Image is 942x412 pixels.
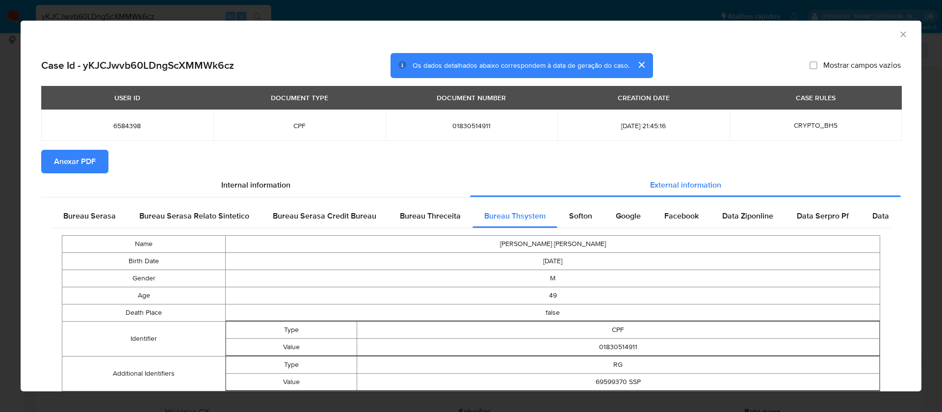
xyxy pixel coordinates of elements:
span: Softon [569,210,592,221]
span: 01830514911 [397,121,546,130]
span: Google [616,210,641,221]
td: M [226,270,880,287]
div: CREATION DATE [612,89,676,106]
div: Detailed info [41,173,901,197]
div: USER ID [108,89,146,106]
span: Data Serpro Pj [872,210,924,221]
div: closure-recommendation-modal [21,21,921,391]
td: [DATE] [226,252,880,270]
td: Value [226,373,357,390]
td: Type [226,356,357,373]
td: Birth Date [62,252,226,270]
input: Mostrar campos vazios [810,61,817,69]
span: Mostrar campos vazios [823,60,901,70]
button: Fechar a janela [898,29,907,38]
div: CASE RULES [790,89,841,106]
td: Identifier [62,321,226,356]
td: Value [226,338,357,356]
td: Type [226,321,357,338]
span: Os dados detalhados abaixo correspondem à data de geração do caso. [413,60,629,70]
h2: Case Id - yKJCJwvb60LDngScXMMWk6cz [41,59,234,72]
td: Gender [62,270,226,287]
td: [PERSON_NAME] [PERSON_NAME] [226,235,880,252]
span: Bureau Serasa Credit Bureau [273,210,376,221]
span: Anexar PDF [54,151,96,172]
td: 49 [226,287,880,304]
td: Name [62,235,226,252]
td: Age [62,287,226,304]
td: 01830514911 [357,338,879,356]
span: CRYPTO_BHS [794,120,837,130]
td: Additional Identifiers [62,356,226,391]
button: cerrar [629,53,653,77]
td: RG [357,356,879,373]
td: false [226,304,880,321]
td: CPF [357,321,879,338]
td: 69599370 SSP [357,373,879,390]
span: CPF [225,121,374,130]
td: R [462,391,879,408]
div: DOCUMENT TYPE [265,89,334,106]
span: 6584398 [53,121,202,130]
span: Bureau Thsystem [484,210,546,221]
div: DOCUMENT NUMBER [431,89,512,106]
div: Detailed external info [52,204,890,228]
span: Internal information [221,179,290,191]
span: Bureau Serasa Relato Sintetico [139,210,249,221]
span: Facebook [664,210,699,221]
span: Data Ziponline [722,210,773,221]
span: Bureau Serasa [63,210,116,221]
span: [DATE] 21:45:16 [569,121,718,130]
td: Type [357,391,462,408]
span: Bureau Threceita [400,210,461,221]
span: Data Serpro Pf [797,210,849,221]
span: External information [650,179,721,191]
td: Death Place [62,304,226,321]
button: Anexar PDF [41,150,108,173]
